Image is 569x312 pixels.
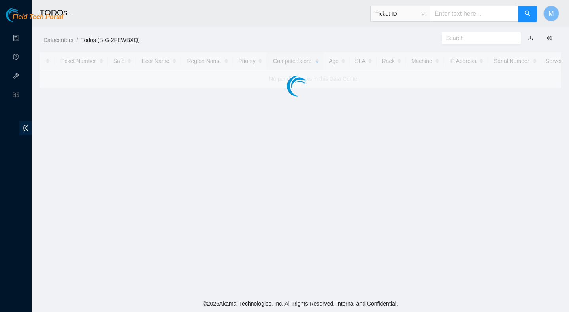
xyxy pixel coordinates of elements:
span: / [76,37,78,43]
button: download [522,32,539,44]
span: search [524,10,531,18]
button: M [543,6,559,21]
a: Datacenters [43,37,73,43]
button: search [518,6,537,22]
span: double-left [19,121,32,135]
span: Ticket ID [375,8,425,20]
span: read [13,88,19,104]
span: Field Tech Portal [13,13,63,21]
a: Todos (B-G-2FEWBXQ) [81,37,140,43]
span: M [548,9,554,19]
img: Akamai Technologies [6,8,40,22]
input: Search [446,34,510,42]
span: eye [547,35,552,41]
footer: © 2025 Akamai Technologies, Inc. All Rights Reserved. Internal and Confidential. [32,295,569,312]
a: Akamai TechnologiesField Tech Portal [6,14,63,25]
input: Enter text here... [430,6,518,22]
